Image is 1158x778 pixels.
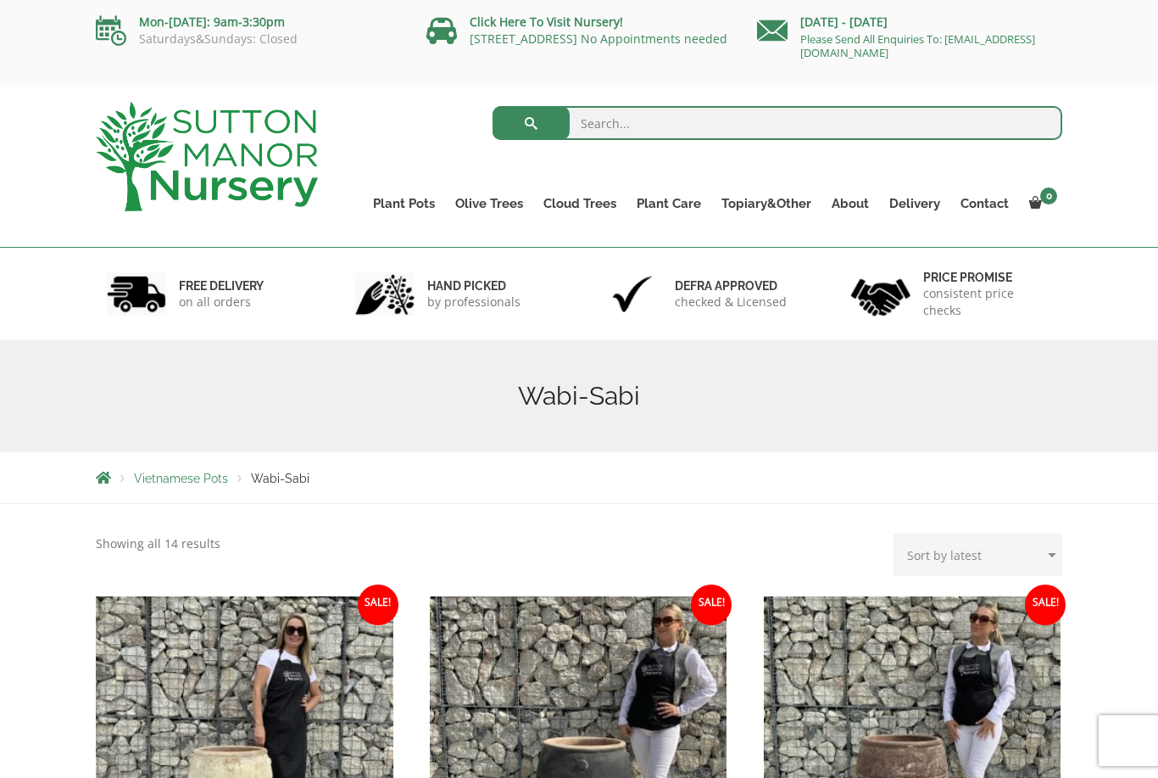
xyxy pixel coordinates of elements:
p: by professionals [427,294,521,311]
span: Sale! [358,585,398,625]
h6: Defra approved [675,278,787,294]
a: About [821,192,879,215]
span: Sale! [691,585,732,625]
a: Delivery [879,192,950,215]
span: Wabi-Sabi [251,472,309,485]
a: Vietnamese Pots [134,472,228,485]
img: 1.jpg [107,272,166,316]
p: Saturdays&Sundays: Closed [96,32,401,46]
p: Mon-[DATE]: 9am-3:30pm [96,12,401,32]
a: Plant Pots [363,192,445,215]
a: Olive Trees [445,192,533,215]
a: Topiary&Other [711,192,821,215]
a: 0 [1019,192,1062,215]
h6: hand picked [427,278,521,294]
input: Search... [493,106,1063,140]
img: 4.jpg [851,268,910,320]
a: Cloud Trees [533,192,626,215]
a: Click Here To Visit Nursery! [470,14,623,30]
h6: Price promise [923,270,1052,285]
p: checked & Licensed [675,294,787,311]
p: [DATE] - [DATE] [757,12,1062,32]
a: Contact [950,192,1019,215]
a: Plant Care [626,192,711,215]
select: Shop order [894,534,1062,576]
p: Showing all 14 results [96,534,220,554]
h1: Wabi-Sabi [96,381,1062,411]
span: 0 [1040,188,1057,204]
p: on all orders [179,294,264,311]
h6: FREE DELIVERY [179,278,264,294]
nav: Breadcrumbs [96,471,1062,484]
a: Please Send All Enquiries To: [EMAIL_ADDRESS][DOMAIN_NAME] [800,31,1035,60]
a: [STREET_ADDRESS] No Appointments needed [470,31,727,47]
img: 2.jpg [355,272,415,316]
img: 3.jpg [603,272,662,316]
span: Sale! [1025,585,1066,625]
img: logo [96,102,318,211]
p: consistent price checks [923,285,1052,319]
